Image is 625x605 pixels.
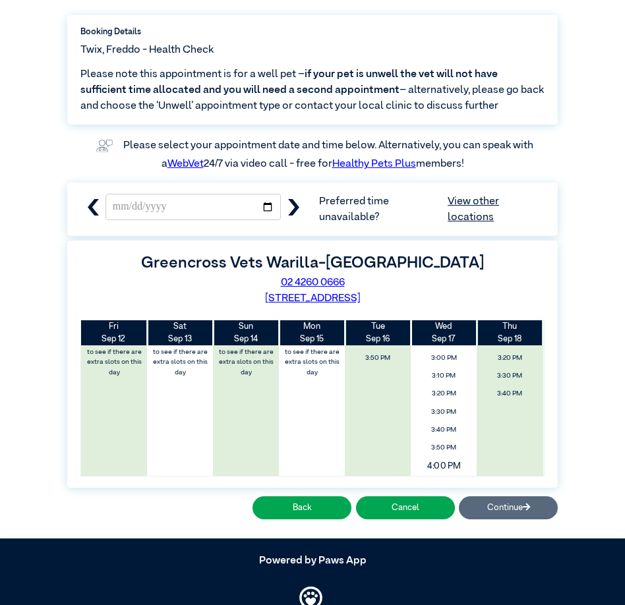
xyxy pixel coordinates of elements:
span: Twix, Freddo - Health Check [80,42,214,58]
label: Please select your appointment date and time below. Alternatively, you can speak with a 24/7 via ... [123,140,535,169]
label: Please contact the clinic on [PHONE_NUMBER] to see if there are extra slots on this day [280,314,344,380]
img: vet [92,135,117,156]
a: 02 4260 0666 [281,277,345,288]
a: [STREET_ADDRESS] [265,293,361,304]
span: Preferred time unavailable? [319,194,545,225]
span: 4:00 PM [406,456,483,476]
th: Sep 15 [279,320,345,345]
span: 3:50 PM [349,351,407,366]
th: Sep 14 [213,320,279,345]
span: Please note this appointment is for a well pet – – alternatively, please go back and choose the ‘... [80,67,545,114]
th: Sep 12 [81,320,147,345]
label: Please contact the clinic on [PHONE_NUMBER] to see if there are extra slots on this day [214,314,278,380]
span: 3:00 PM [415,351,473,366]
span: 3:30 PM [481,368,539,384]
th: Sep 16 [345,320,411,345]
th: Sep 13 [147,320,213,345]
span: 3:30 PM [415,405,473,420]
th: Sep 18 [477,320,543,345]
a: Healthy Pets Plus [332,159,416,169]
span: 3:40 PM [481,386,539,401]
span: if your pet is unwell the vet will not have sufficient time allocated and you will need a second ... [80,69,498,96]
button: Back [253,496,351,519]
button: Cancel [356,496,455,519]
a: WebVet [167,159,204,169]
span: 3:50 PM [415,440,473,455]
span: 3:20 PM [415,386,473,401]
span: 3:20 PM [481,351,539,366]
a: View other locations [448,194,545,225]
span: 3:10 PM [415,368,473,384]
label: Please contact the clinic on [PHONE_NUMBER] to see if there are extra slots on this day [148,314,212,380]
h5: Powered by Paws App [67,555,558,567]
label: Greencross Vets Warilla-[GEOGRAPHIC_DATA] [141,255,484,271]
span: 3:40 PM [415,422,473,438]
th: Sep 17 [411,320,477,345]
label: Booking Details [80,26,545,38]
label: Please contact the clinic on [PHONE_NUMBER] to see if there are extra slots on this day [82,314,146,380]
